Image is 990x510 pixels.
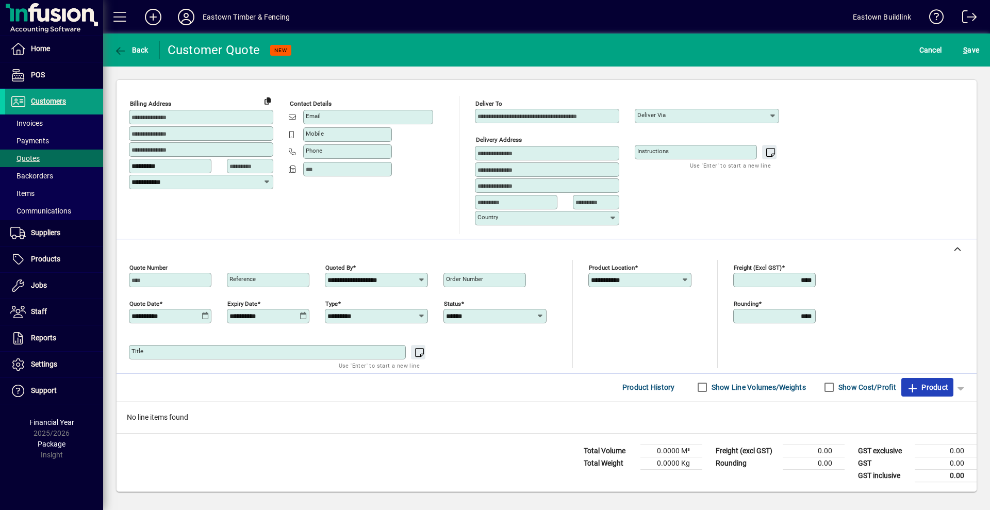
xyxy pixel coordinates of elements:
[637,147,669,155] mat-label: Instructions
[339,359,420,371] mat-hint: Use 'Enter' to start a new line
[919,42,942,58] span: Cancel
[325,264,353,271] mat-label: Quoted by
[31,386,57,394] span: Support
[5,220,103,246] a: Suppliers
[640,457,702,469] td: 0.0000 Kg
[640,445,702,457] td: 0.0000 M³
[961,41,982,59] button: Save
[734,300,758,307] mat-label: Rounding
[853,445,915,457] td: GST exclusive
[38,440,65,448] span: Package
[921,2,944,36] a: Knowledge Base
[783,445,845,457] td: 0.00
[836,382,896,392] label: Show Cost/Profit
[579,445,640,457] td: Total Volume
[853,9,911,25] div: Eastown Buildlink
[915,445,977,457] td: 0.00
[690,159,771,171] mat-hint: Use 'Enter' to start a new line
[306,147,322,154] mat-label: Phone
[10,154,40,162] span: Quotes
[306,112,321,120] mat-label: Email
[446,275,483,283] mat-label: Order number
[5,167,103,185] a: Backorders
[10,137,49,145] span: Payments
[31,307,47,316] span: Staff
[170,8,203,26] button: Profile
[963,46,967,54] span: S
[915,469,977,482] td: 0.00
[734,264,782,271] mat-label: Freight (excl GST)
[5,132,103,150] a: Payments
[963,42,979,58] span: ave
[31,97,66,105] span: Customers
[917,41,945,59] button: Cancel
[906,379,948,396] span: Product
[5,352,103,377] a: Settings
[114,46,148,54] span: Back
[5,202,103,220] a: Communications
[31,360,57,368] span: Settings
[711,445,783,457] td: Freight (excl GST)
[31,44,50,53] span: Home
[783,457,845,469] td: 0.00
[131,348,143,355] mat-label: Title
[117,402,977,433] div: No line items found
[168,42,260,58] div: Customer Quote
[129,300,159,307] mat-label: Quote date
[5,185,103,202] a: Items
[5,62,103,88] a: POS
[203,9,290,25] div: Eastown Timber & Fencing
[306,130,324,137] mat-label: Mobile
[103,41,160,59] app-page-header-button: Back
[274,47,287,54] span: NEW
[5,299,103,325] a: Staff
[259,92,276,109] button: Copy to Delivery address
[475,100,502,107] mat-label: Deliver To
[954,2,977,36] a: Logout
[31,71,45,79] span: POS
[5,36,103,62] a: Home
[137,8,170,26] button: Add
[711,457,783,469] td: Rounding
[111,41,151,59] button: Back
[129,264,168,271] mat-label: Quote number
[10,172,53,180] span: Backorders
[622,379,675,396] span: Product History
[853,457,915,469] td: GST
[31,281,47,289] span: Jobs
[444,300,461,307] mat-label: Status
[853,469,915,482] td: GST inclusive
[5,273,103,299] a: Jobs
[31,228,60,237] span: Suppliers
[31,334,56,342] span: Reports
[579,457,640,469] td: Total Weight
[637,111,666,119] mat-label: Deliver via
[5,325,103,351] a: Reports
[5,150,103,167] a: Quotes
[10,207,71,215] span: Communications
[5,378,103,404] a: Support
[31,255,60,263] span: Products
[5,246,103,272] a: Products
[229,275,256,283] mat-label: Reference
[915,457,977,469] td: 0.00
[901,378,953,397] button: Product
[477,213,498,221] mat-label: Country
[5,114,103,132] a: Invoices
[29,418,74,426] span: Financial Year
[10,189,35,198] span: Items
[618,378,679,397] button: Product History
[325,300,338,307] mat-label: Type
[10,119,43,127] span: Invoices
[227,300,257,307] mat-label: Expiry date
[709,382,806,392] label: Show Line Volumes/Weights
[589,264,635,271] mat-label: Product location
